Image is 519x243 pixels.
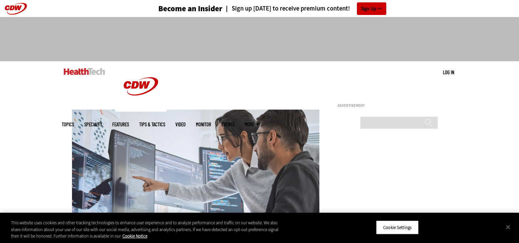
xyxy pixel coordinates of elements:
[72,110,320,243] img: cyber team looks at code on several monitors
[112,122,129,127] a: Features
[62,122,74,127] span: Topics
[443,69,454,75] a: Log in
[376,220,419,234] button: Cookie Settings
[357,2,386,15] a: Sign Up
[139,122,165,127] a: Tips & Tactics
[122,233,147,239] a: More information about your privacy
[135,24,384,54] iframe: advertisement
[222,5,350,12] a: Sign up [DATE] to receive premium content!
[11,220,286,240] div: This website uses cookies and other tracking technologies to enhance user experience and to analy...
[115,61,167,112] img: Home
[115,106,167,113] a: CDW
[84,122,102,127] span: Specialty
[158,5,222,13] h3: Become an Insider
[245,122,259,127] span: More
[133,5,222,13] a: Become an Insider
[64,68,105,75] img: Home
[196,122,211,127] a: MonITor
[501,220,516,234] button: Close
[175,122,186,127] a: Video
[337,110,440,195] iframe: advertisement
[443,69,454,76] div: User menu
[221,122,234,127] a: Events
